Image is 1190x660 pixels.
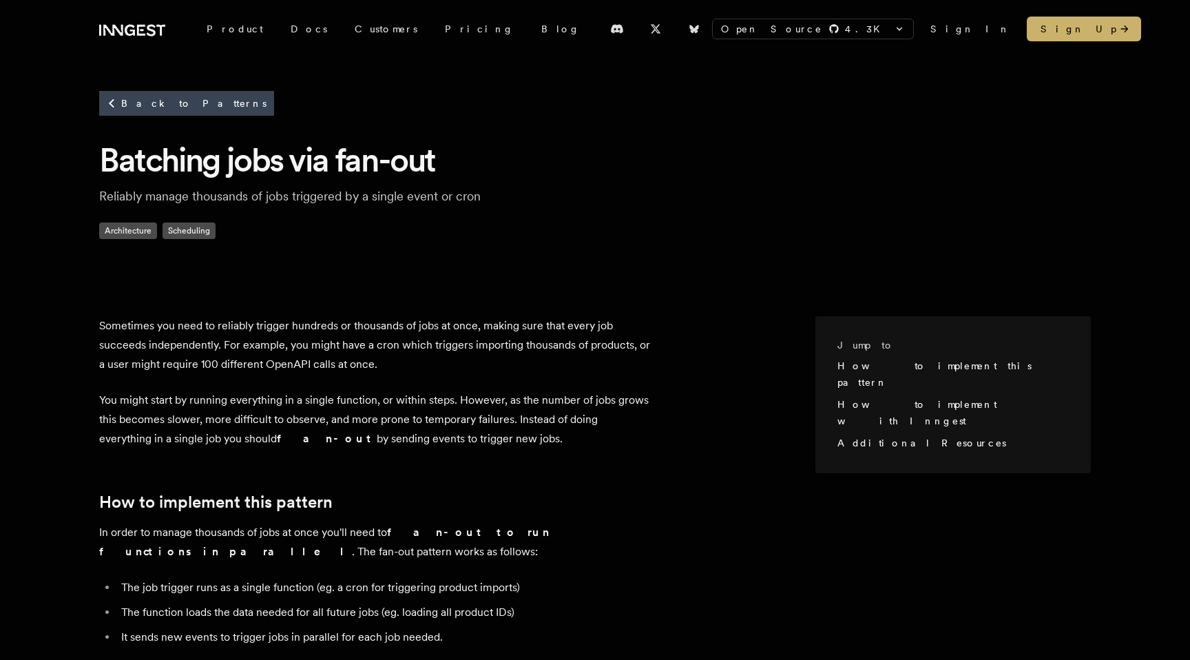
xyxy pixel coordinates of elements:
[99,223,157,239] span: Architecture
[117,628,650,647] li: It sends new events to trigger jobs in parallel for each job needed.
[528,17,594,41] a: Blog
[117,578,650,597] li: The job trigger runs as a single function (eg. a cron for triggering product imports)
[277,17,341,41] a: Docs
[837,338,1058,352] h3: Jump to
[845,22,888,36] span: 4.3 K
[99,187,540,206] p: Reliably manage thousands of jobs triggered by a single event or cron
[193,17,277,41] div: Product
[837,399,996,426] a: How to implement with Inngest
[99,523,650,561] p: In order to manage thousands of jobs at once you'll need to . The fan-out pattern works as follows:
[431,17,528,41] a: Pricing
[930,22,1010,36] a: Sign In
[837,360,1032,388] a: How to implement this pattern
[117,603,650,622] li: The function loads the data needed for all future jobs (eg. loading all product IDs)
[640,18,671,40] a: X
[1027,17,1141,41] a: Sign Up
[99,138,1091,181] h1: Batching jobs via fan-out
[277,432,377,445] strong: fan-out
[99,391,650,448] p: You might start by running everything in a single function, or within steps. However, as the numb...
[602,18,632,40] a: Discord
[163,223,216,239] span: Scheduling
[721,22,823,36] span: Open Source
[99,91,274,116] a: Back to Patterns
[341,17,431,41] a: Customers
[679,18,709,40] a: Bluesky
[99,493,650,512] h2: How to implement this pattern
[837,437,1006,448] a: Additional Resources
[99,316,650,374] p: Sometimes you need to reliably trigger hundreds or thousands of jobs at once, making sure that ev...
